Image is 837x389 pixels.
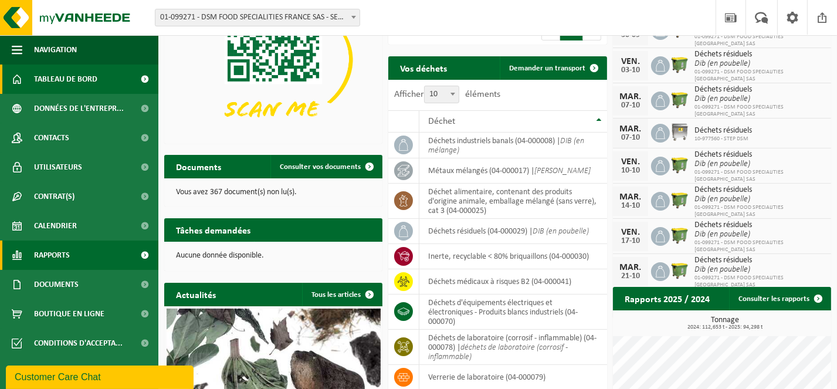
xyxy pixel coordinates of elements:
[419,330,606,365] td: déchets de laboratoire (corrosif - inflammable) (04-000078) |
[34,35,77,65] span: Navigation
[500,56,606,80] a: Demander un transport
[694,275,825,289] span: 01-099271 - DSM FOOD SPECIALITIES [GEOGRAPHIC_DATA] SAS
[670,190,690,210] img: WB-1100-HPE-GN-50
[34,299,104,329] span: Boutique en ligne
[694,230,750,239] i: Dib (en poubelle)
[164,155,233,178] h2: Documents
[280,163,361,171] span: Consulter vos documents
[694,50,825,59] span: Déchets résiduels
[533,227,589,236] i: DIB (en poubelle)
[419,244,606,269] td: inerte, recyclable < 80% briquaillons (04-000030)
[34,241,70,270] span: Rapports
[34,182,74,211] span: Contrat(s)
[694,256,825,265] span: Déchets résiduels
[34,94,124,123] span: Données de l'entrepr...
[176,252,371,260] p: Aucune donnée disponible.
[694,169,825,183] span: 01-099271 - DSM FOOD SPECIALITIES [GEOGRAPHIC_DATA] SAS
[670,155,690,175] img: WB-1100-HPE-GN-50
[670,122,690,142] img: WB-1100-GAL-GY-01
[619,228,642,237] div: VEN.
[694,221,825,230] span: Déchets résiduels
[619,237,642,245] div: 17-10
[694,136,752,143] span: 10-977560 - STEP DSM
[534,167,591,175] i: [PERSON_NAME]
[34,270,79,299] span: Documents
[694,33,825,48] span: 01-099271 - DSM FOOD SPECIALITIES [GEOGRAPHIC_DATA] SAS
[613,287,721,310] h2: Rapports 2025 / 2024
[694,104,825,118] span: 01-099271 - DSM FOOD SPECIALITIES [GEOGRAPHIC_DATA] SAS
[694,59,750,68] i: Dib (en poubelle)
[419,184,606,219] td: déchet alimentaire, contenant des produits d'origine animale, emballage mélangé (sans verre), cat...
[34,329,123,358] span: Conditions d'accepta...
[270,155,381,178] a: Consulter vos documents
[619,263,642,272] div: MAR.
[419,133,606,158] td: déchets industriels banals (04-000008) |
[6,363,196,389] iframe: chat widget
[424,86,459,103] span: 10
[164,283,228,306] h2: Actualités
[394,90,500,99] label: Afficher éléments
[419,269,606,295] td: déchets médicaux à risques B2 (04-000041)
[509,65,585,72] span: Demander un transport
[428,137,584,155] i: DIB (en mélange)
[619,324,831,330] span: 2024: 112,653 t - 2025: 94,298 t
[694,185,825,195] span: Déchets résiduels
[694,265,750,274] i: Dib (en poubelle)
[619,202,642,210] div: 14-10
[619,92,642,102] div: MAR.
[428,117,455,126] span: Déchet
[34,211,77,241] span: Calendrier
[670,261,690,280] img: WB-1100-HPE-GN-50
[694,69,825,83] span: 01-099271 - DSM FOOD SPECIALITIES [GEOGRAPHIC_DATA] SAS
[619,66,642,75] div: 03-10
[176,188,371,197] p: Vous avez 367 document(s) non lu(s).
[34,153,82,182] span: Utilisateurs
[694,160,750,168] i: Dib (en poubelle)
[155,9,360,26] span: 01-099271 - DSM FOOD SPECIALITIES FRANCE SAS - SECLIN
[670,90,690,110] img: WB-1100-HPE-GN-50
[419,295,606,330] td: déchets d'équipements électriques et électroniques - Produits blancs industriels (04-000070)
[619,192,642,202] div: MAR.
[302,283,381,306] a: Tous les articles
[694,204,825,218] span: 01-099271 - DSM FOOD SPECIALITIES [GEOGRAPHIC_DATA] SAS
[619,102,642,110] div: 07-10
[619,167,642,175] div: 10-10
[619,134,642,142] div: 07-10
[164,218,262,241] h2: Tâches demandées
[425,86,459,103] span: 10
[694,195,750,204] i: Dib (en poubelle)
[694,94,750,103] i: Dib (en poubelle)
[729,287,830,310] a: Consulter les rapports
[419,158,606,184] td: métaux mélangés (04-000017) |
[428,343,568,361] i: déchets de laboratoire (corrosif - inflammable)
[34,65,97,94] span: Tableau de bord
[694,85,825,94] span: Déchets résiduels
[694,126,752,136] span: Déchets résiduels
[619,272,642,280] div: 21-10
[670,55,690,75] img: WB-1100-HPE-GN-50
[694,150,825,160] span: Déchets résiduels
[619,316,831,330] h3: Tonnage
[619,124,642,134] div: MAR.
[619,157,642,167] div: VEN.
[419,219,606,244] td: déchets résiduels (04-000029) |
[388,56,459,79] h2: Vos déchets
[694,239,825,253] span: 01-099271 - DSM FOOD SPECIALITIES [GEOGRAPHIC_DATA] SAS
[619,57,642,66] div: VEN.
[34,123,69,153] span: Contacts
[670,225,690,245] img: WB-1100-HPE-GN-50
